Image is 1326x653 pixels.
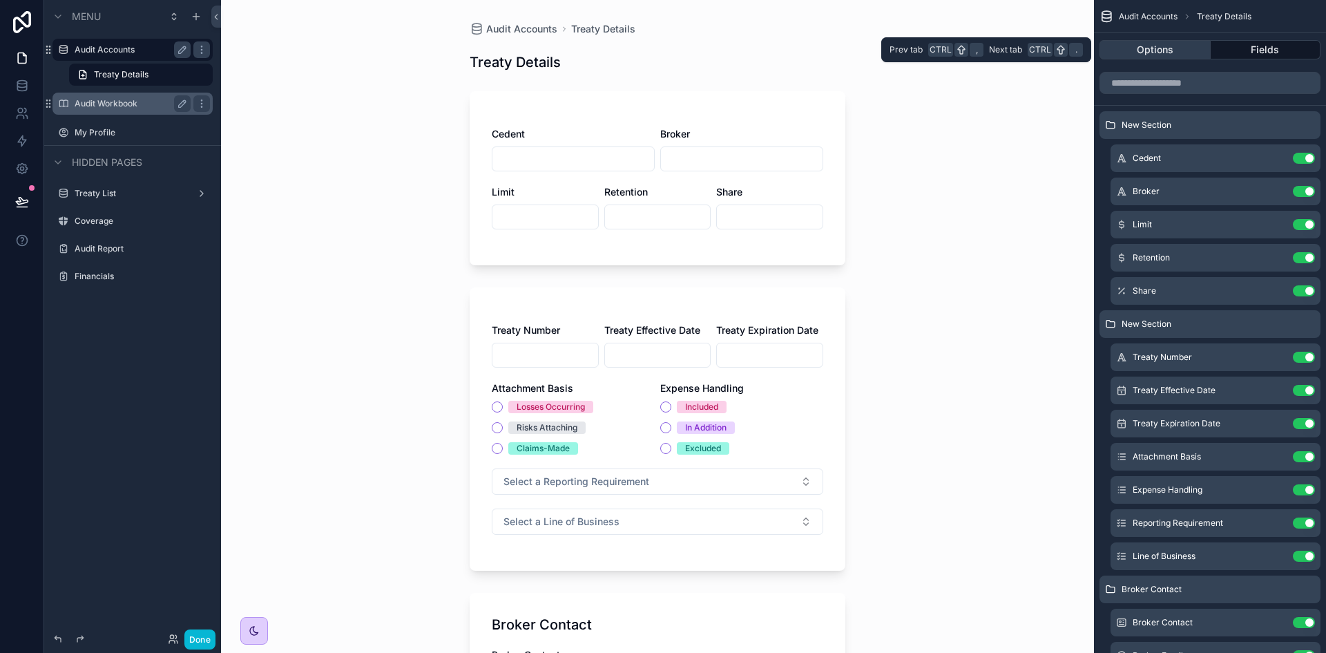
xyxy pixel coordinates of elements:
button: Select Button [492,469,823,495]
a: Treaty Details [69,64,213,86]
span: Ctrl [1028,43,1053,57]
span: . [1070,44,1082,55]
label: My Profile [75,127,210,138]
span: Limit [492,186,515,198]
button: Options [1099,40,1211,59]
span: Treaty Number [1133,352,1192,363]
span: Broker [660,128,690,140]
label: Audit Accounts [75,44,185,55]
span: Audit Accounts [1119,11,1178,22]
span: Reporting Requirement [1133,518,1223,529]
button: Select Button [492,509,823,535]
span: Treaty Number [492,324,560,336]
label: Audit Report [75,243,210,254]
span: Attachment Basis [492,382,573,394]
a: Treaty Details [571,22,635,36]
span: Menu [72,10,101,23]
span: Share [1133,285,1156,296]
span: Treaty Details [94,69,148,80]
span: Cedent [1133,153,1161,164]
label: Coverage [75,216,210,227]
span: Broker [1133,186,1160,197]
span: New Section [1122,319,1171,330]
span: Retention [604,186,648,198]
div: In Addition [685,422,727,434]
button: Fields [1211,40,1321,59]
span: Expense Handling [1133,484,1202,495]
span: Next tab [989,44,1022,55]
span: Ctrl [928,43,953,57]
span: Treaty Effective Date [1133,385,1215,396]
h1: Broker Contact [492,615,592,634]
div: Excluded [685,442,721,455]
span: , [971,44,982,55]
label: Treaty List [75,188,191,199]
span: Treaty Expiration Date [716,324,818,336]
button: Done [184,630,215,650]
span: Attachment Basis [1133,451,1201,462]
span: Retention [1133,252,1170,263]
span: Treaty Expiration Date [1133,418,1220,429]
span: Treaty Effective Date [604,324,700,336]
div: Risks Attaching [517,422,577,434]
span: Treaty Details [1197,11,1251,22]
span: Audit Accounts [486,22,557,36]
label: Audit Workbook [75,98,185,109]
span: Broker Contact [1133,617,1193,628]
span: New Section [1122,120,1171,131]
div: Claims-Made [517,442,570,455]
span: Share [716,186,742,198]
span: Select a Line of Business [503,515,619,529]
div: Losses Occurring [517,401,585,413]
span: Prev tab [890,44,923,55]
label: Financials [75,271,210,282]
span: Expense Handling [660,382,744,394]
span: Line of Business [1133,551,1195,562]
span: Broker Contact [1122,584,1182,595]
h1: Treaty Details [470,53,561,72]
span: Limit [1133,219,1152,230]
span: Select a Reporting Requirement [503,475,649,489]
span: Hidden pages [72,155,142,169]
div: Included [685,401,718,413]
span: Cedent [492,128,525,140]
a: Audit Accounts [470,22,557,36]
